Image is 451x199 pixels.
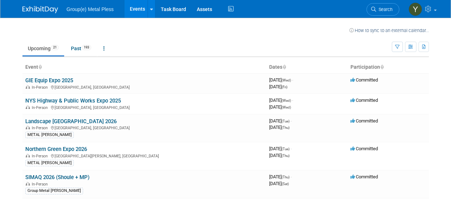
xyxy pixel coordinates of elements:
a: How to sync to an external calendar... [349,28,429,33]
span: [DATE] [269,77,293,83]
a: GIE Equip Expo 2025 [25,77,73,84]
span: (Tue) [282,119,289,123]
a: NYS Highway & Public Works Expo 2025 [25,98,121,104]
div: [GEOGRAPHIC_DATA], [GEOGRAPHIC_DATA] [25,84,263,90]
span: (Wed) [282,105,291,109]
span: - [291,146,292,151]
img: ExhibitDay [22,6,58,13]
span: [DATE] [269,104,291,110]
a: SIMAQ 2026 (Shoule + MP) [25,174,89,180]
span: [DATE] [269,118,292,124]
img: In-Person Event [26,85,30,89]
span: In-Person [32,105,50,110]
span: [DATE] [269,98,293,103]
span: [DATE] [269,125,289,130]
span: Committed [350,77,378,83]
a: Northern Green Expo 2026 [25,146,87,152]
span: 21 [51,45,59,50]
span: (Fri) [282,85,287,89]
span: - [292,77,293,83]
span: - [292,98,293,103]
span: (Tue) [282,147,289,151]
span: In-Person [32,126,50,130]
th: Event [22,61,266,73]
div: Group Metal [PERSON_NAME] [25,188,83,194]
span: Committed [350,174,378,179]
span: (Thu) [282,175,289,179]
span: (Wed) [282,99,291,103]
img: In-Person Event [26,154,30,157]
img: In-Person Event [26,126,30,129]
img: In-Person Event [26,182,30,185]
span: Group(e) Metal Pless [67,6,114,12]
span: 193 [82,45,91,50]
div: [GEOGRAPHIC_DATA], [GEOGRAPHIC_DATA] [25,104,263,110]
a: Sort by Start Date [282,64,286,70]
span: - [291,174,292,179]
img: Yannick Taillon [409,2,422,16]
span: (Thu) [282,154,289,158]
span: [DATE] [269,153,289,158]
a: Landscape [GEOGRAPHIC_DATA] 2026 [25,118,117,125]
span: Committed [350,118,378,124]
span: In-Person [32,85,50,90]
th: Dates [266,61,348,73]
span: Search [376,7,393,12]
a: Past193 [66,42,97,55]
img: In-Person Event [26,105,30,109]
a: Sort by Event Name [38,64,42,70]
a: Upcoming21 [22,42,64,55]
span: (Sat) [282,182,289,186]
span: Committed [350,146,378,151]
div: METAL [PERSON_NAME] [25,132,74,138]
span: [DATE] [269,146,292,151]
span: - [291,118,292,124]
th: Participation [348,61,429,73]
span: In-Person [32,154,50,158]
span: [DATE] [269,181,289,186]
div: METAL [PERSON_NAME] [25,160,74,166]
div: [GEOGRAPHIC_DATA], [GEOGRAPHIC_DATA] [25,125,263,130]
a: Sort by Participation Type [380,64,384,70]
span: [DATE] [269,84,287,89]
div: [GEOGRAPHIC_DATA][PERSON_NAME], [GEOGRAPHIC_DATA] [25,153,263,158]
span: (Thu) [282,126,289,130]
span: Committed [350,98,378,103]
span: [DATE] [269,174,292,179]
span: In-Person [32,182,50,187]
span: (Wed) [282,78,291,82]
a: Search [367,3,399,16]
